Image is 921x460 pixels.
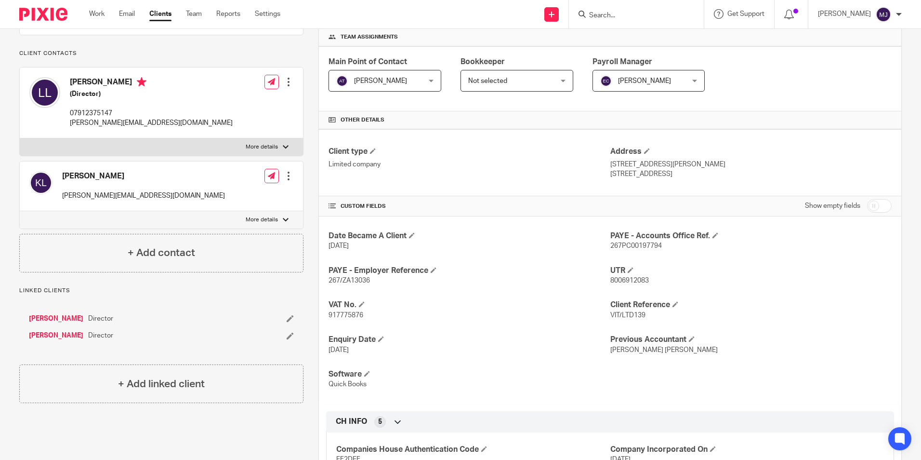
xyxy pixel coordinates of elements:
[29,77,60,108] img: svg%3E
[818,9,871,19] p: [PERSON_NAME]
[246,216,278,224] p: More details
[70,77,233,89] h4: [PERSON_NAME]
[468,78,507,84] span: Not selected
[329,58,407,66] span: Main Point of Contact
[119,9,135,19] a: Email
[378,417,382,427] span: 5
[70,118,233,128] p: [PERSON_NAME][EMAIL_ADDRESS][DOMAIN_NAME]
[329,369,610,379] h4: Software
[89,9,105,19] a: Work
[588,12,675,20] input: Search
[19,50,303,57] p: Client contacts
[118,377,205,392] h4: + Add linked client
[329,266,610,276] h4: PAYE - Employer Reference
[329,300,610,310] h4: VAT No.
[610,335,892,345] h4: Previous Accountant
[255,9,280,19] a: Settings
[329,231,610,241] h4: Date Became A Client
[341,33,398,41] span: Team assignments
[610,169,892,179] p: [STREET_ADDRESS]
[329,203,610,210] h4: CUSTOM FIELDS
[329,312,363,319] span: 917775876
[610,266,892,276] h4: UTR
[29,171,53,194] img: svg%3E
[29,314,83,324] a: [PERSON_NAME]
[329,147,610,157] h4: Client type
[128,245,195,260] h4: + Add contact
[610,243,662,249] span: 267PC00197794
[610,277,649,284] span: 8006912083
[329,277,370,284] span: 267/ZA13036
[610,347,718,353] span: [PERSON_NAME] [PERSON_NAME]
[727,11,764,17] span: Get Support
[610,300,892,310] h4: Client Reference
[88,314,113,324] span: Director
[610,312,645,319] span: VIT/LTD139
[329,243,349,249] span: [DATE]
[19,287,303,295] p: Linked clients
[29,331,83,340] a: [PERSON_NAME]
[19,8,67,21] img: Pixie
[336,75,348,87] img: svg%3E
[610,147,892,157] h4: Address
[876,7,891,22] img: svg%3E
[149,9,171,19] a: Clients
[336,417,367,427] span: CH INFO
[62,191,225,201] p: [PERSON_NAME][EMAIL_ADDRESS][DOMAIN_NAME]
[600,75,612,87] img: svg%3E
[610,160,892,169] p: [STREET_ADDRESS][PERSON_NAME]
[186,9,202,19] a: Team
[341,116,384,124] span: Other details
[618,78,671,84] span: [PERSON_NAME]
[88,331,113,340] span: Director
[592,58,652,66] span: Payroll Manager
[336,445,610,455] h4: Companies House Authentication Code
[610,231,892,241] h4: PAYE - Accounts Office Ref.
[137,77,146,87] i: Primary
[805,201,860,211] label: Show empty fields
[70,108,233,118] p: 07912375147
[354,78,407,84] span: [PERSON_NAME]
[70,89,233,99] h5: (Director)
[329,381,367,388] span: Quick Books
[246,143,278,151] p: More details
[62,171,225,181] h4: [PERSON_NAME]
[329,347,349,353] span: [DATE]
[329,335,610,345] h4: Enquiry Date
[329,160,610,169] p: Limited company
[216,9,240,19] a: Reports
[610,445,884,455] h4: Company Incorporated On
[460,58,505,66] span: Bookkeeper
